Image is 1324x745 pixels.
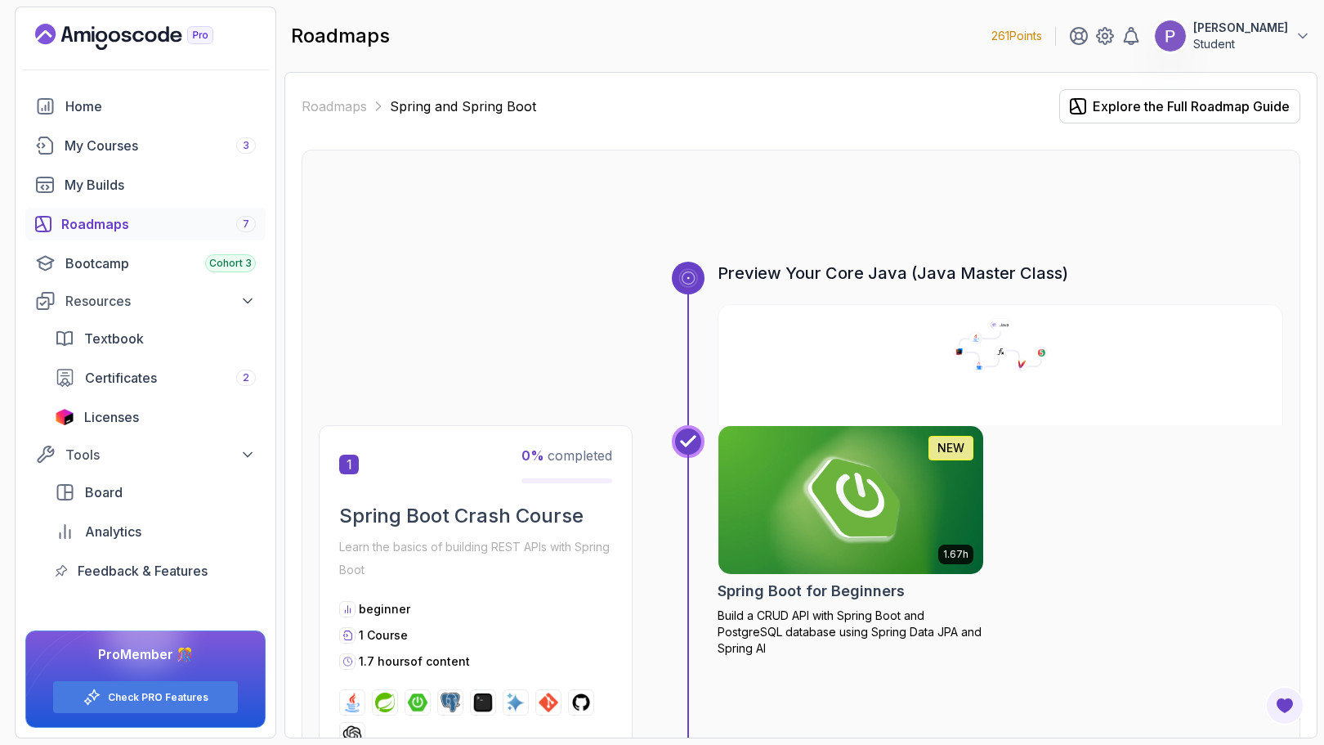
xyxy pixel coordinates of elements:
[943,548,968,561] p: 1.67h
[65,291,256,311] div: Resources
[85,522,141,541] span: Analytics
[291,23,390,49] h2: roadmaps
[65,96,256,116] div: Home
[937,440,964,456] p: NEW
[25,440,266,469] button: Tools
[339,503,612,529] h2: Spring Boot Crash Course
[506,693,526,712] img: ai logo
[84,407,139,427] span: Licenses
[108,691,208,704] a: Check PRO Features
[339,455,359,474] span: 1
[991,28,1042,44] p: 261 Points
[209,257,252,270] span: Cohort 3
[359,653,470,670] p: 1.7 hours of content
[359,628,408,642] span: 1 Course
[390,96,536,116] p: Spring and Spring Boot
[571,693,591,712] img: github logo
[45,361,266,394] a: certificates
[718,580,905,603] h2: Spring Boot for Beginners
[339,536,612,581] p: Learn the basics of building REST APIs with Spring Boot
[718,425,984,657] a: Spring Boot for Beginners card1.67hNEWSpring Boot for BeginnersBuild a CRUD API with Spring Boot ...
[1155,20,1186,52] img: user profile image
[408,693,427,712] img: spring-boot logo
[25,208,266,240] a: roadmaps
[1193,36,1288,52] p: Student
[52,680,239,714] button: Check PRO Features
[359,601,410,617] p: beginner
[718,262,1283,285] h3: Preview Your Core Java (Java Master Class)
[45,554,266,587] a: feedback
[473,693,493,712] img: terminal logo
[1059,89,1300,123] button: Explore the Full Roadmap Guide
[1093,96,1290,116] div: Explore the Full Roadmap Guide
[78,561,208,581] span: Feedback & Features
[65,445,256,465] div: Tools
[718,608,984,657] p: Build a CRUD API with Spring Boot and PostgreSQL database using Spring Data JPA and Spring AI
[65,254,256,273] div: Bootcamp
[25,129,266,162] a: courses
[85,482,123,502] span: Board
[45,401,266,433] a: licenses
[302,96,367,116] a: Roadmaps
[375,693,395,712] img: spring logo
[243,139,249,152] span: 3
[25,168,266,201] a: builds
[35,24,251,50] a: Landing page
[85,368,157,388] span: Certificates
[65,136,256,155] div: My Courses
[342,693,362,712] img: java logo
[1265,686,1304,725] button: Open Feedback Button
[45,476,266,509] a: board
[55,409,74,425] img: jetbrains icon
[243,371,249,384] span: 2
[539,693,558,712] img: git logo
[84,329,144,348] span: Textbook
[521,447,612,464] span: completed
[61,214,256,234] div: Roadmaps
[441,693,460,712] img: postgres logo
[243,218,249,231] span: 7
[25,90,266,123] a: home
[65,175,256,195] div: My Builds
[521,447,544,464] span: 0 %
[342,725,362,745] img: chatgpt logo
[25,247,266,280] a: bootcamp
[25,286,266,316] button: Resources
[45,322,266,355] a: textbook
[718,426,983,574] img: Spring Boot for Beginners card
[1154,20,1311,52] button: user profile image[PERSON_NAME]Student
[45,515,266,548] a: analytics
[1193,20,1288,36] p: [PERSON_NAME]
